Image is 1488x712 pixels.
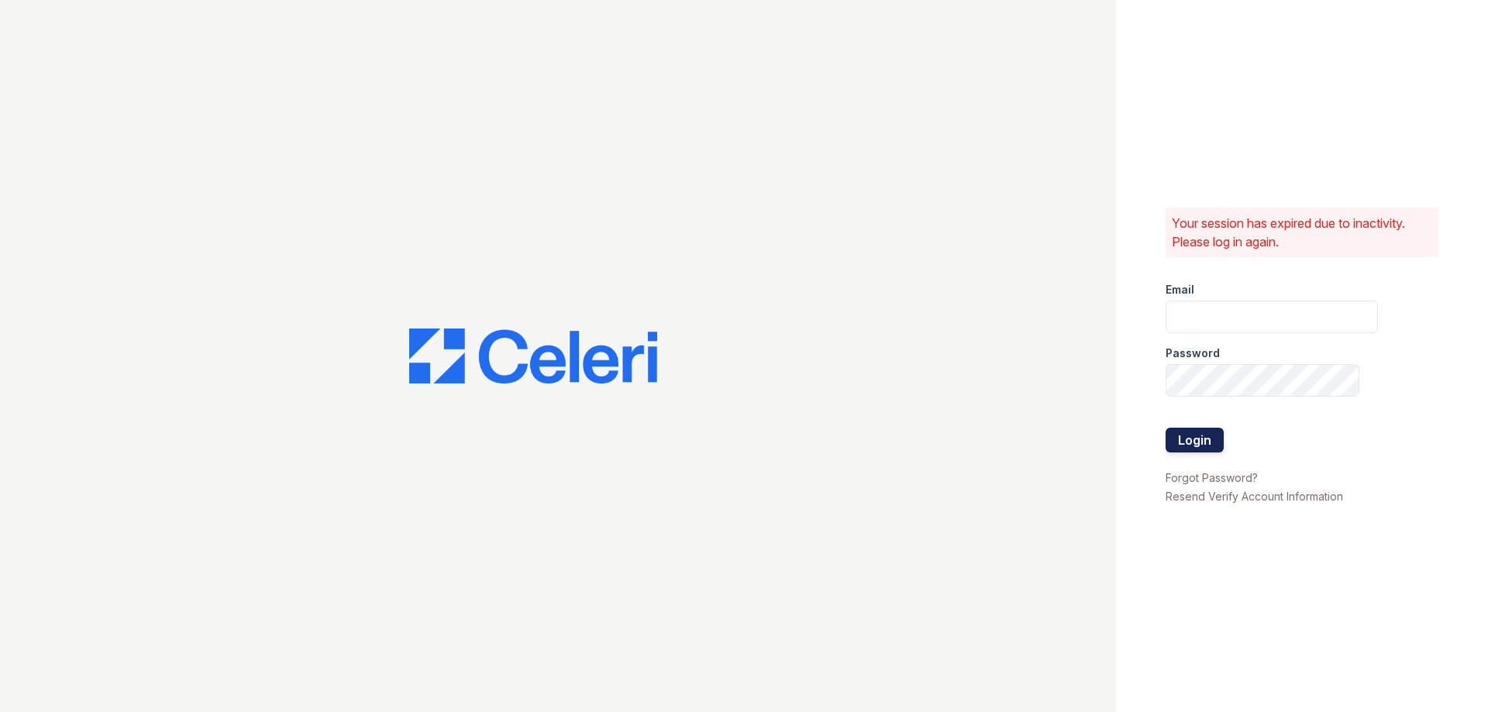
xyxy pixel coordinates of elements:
a: Resend Verify Account Information [1166,490,1343,503]
button: Login [1166,428,1224,452]
label: Password [1166,346,1220,361]
img: CE_Logo_Blue-a8612792a0a2168367f1c8372b55b34899dd931a85d93a1a3d3e32e68fde9ad4.png [409,328,657,384]
label: Email [1166,282,1194,298]
p: Your session has expired due to inactivity. Please log in again. [1172,214,1432,251]
a: Forgot Password? [1166,471,1258,484]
